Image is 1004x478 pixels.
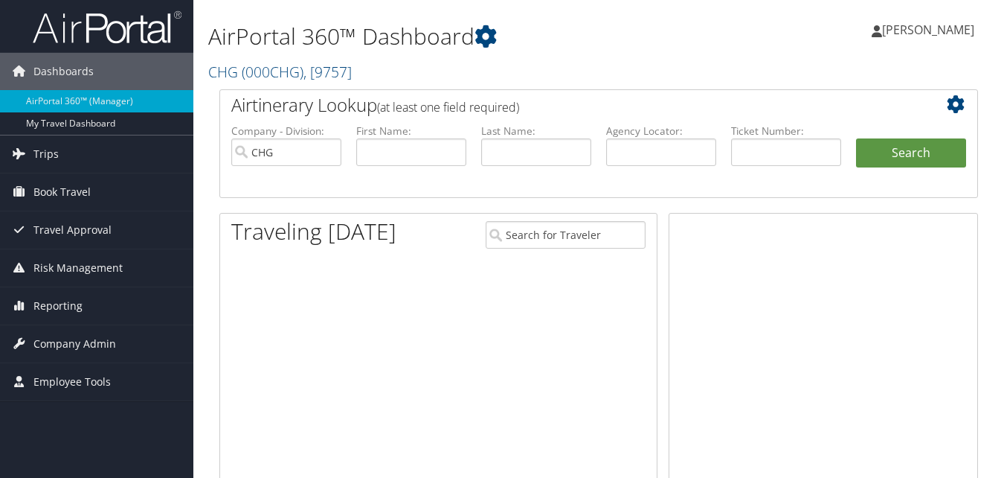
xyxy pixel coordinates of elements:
[231,124,341,138] label: Company - Division:
[731,124,841,138] label: Ticket Number:
[33,363,111,401] span: Employee Tools
[208,62,352,82] a: CHG
[33,249,123,287] span: Risk Management
[33,10,181,45] img: airportal-logo.png
[33,287,83,325] span: Reporting
[481,124,591,138] label: Last Name:
[856,138,966,168] button: Search
[882,22,974,38] span: [PERSON_NAME]
[208,21,729,52] h1: AirPortal 360™ Dashboard
[231,92,903,118] h2: Airtinerary Lookup
[33,211,112,249] span: Travel Approval
[33,53,94,90] span: Dashboards
[377,99,519,115] span: (at least one field required)
[872,7,989,52] a: [PERSON_NAME]
[33,325,116,363] span: Company Admin
[242,62,303,82] span: ( 000CHG )
[303,62,352,82] span: , [ 9757 ]
[356,124,466,138] label: First Name:
[33,173,91,211] span: Book Travel
[33,136,59,173] span: Trips
[606,124,716,138] label: Agency Locator:
[486,221,645,249] input: Search for Traveler
[231,216,396,247] h1: Traveling [DATE]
